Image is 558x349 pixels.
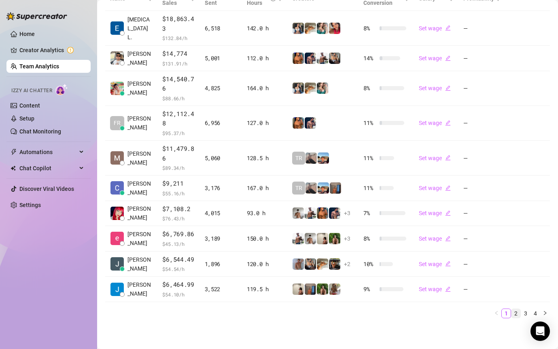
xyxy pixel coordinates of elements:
[127,149,153,167] span: [PERSON_NAME]
[317,53,328,64] img: JUSTIN
[127,114,153,132] span: [PERSON_NAME]
[318,152,329,164] img: Zach
[363,154,376,163] span: 11 %
[293,283,304,295] img: Ralphy
[531,309,540,318] a: 4
[363,24,376,33] span: 8 %
[419,261,451,267] a: Set wageedit
[419,155,451,161] a: Set wageedit
[19,146,77,159] span: Automations
[458,226,505,252] td: —
[205,209,237,218] div: 4,015
[110,151,124,165] img: Mariane Subia
[305,233,316,244] img: aussieboy_j
[458,106,505,141] td: —
[11,165,16,171] img: Chat Copilot
[306,152,317,164] img: LC
[329,207,340,219] img: Axel
[162,229,195,239] span: $6,769.86
[247,118,283,127] div: 127.0 h
[6,12,67,20] img: logo-BBDzfeDw.svg
[317,82,328,94] img: Zaddy
[127,79,153,97] span: [PERSON_NAME]
[501,309,511,318] li: 1
[363,260,376,269] span: 10 %
[419,25,451,32] a: Set wageedit
[458,11,505,46] td: —
[458,201,505,226] td: —
[110,181,124,195] img: Charmaine Javil…
[363,184,376,192] span: 11 %
[162,59,195,68] span: $ 131.91 /h
[247,154,283,163] div: 128.5 h
[110,207,124,220] img: Mary Jane Moren…
[11,87,52,95] span: Izzy AI Chatter
[162,204,195,214] span: $7,108.2
[419,210,451,216] a: Set wageedit
[19,63,59,70] a: Team Analytics
[306,182,317,194] img: LC
[305,23,316,34] img: Zac
[445,210,451,216] span: edit
[293,258,304,270] img: Joey
[127,49,153,67] span: [PERSON_NAME]
[363,118,376,127] span: 11 %
[247,209,283,218] div: 93.0 h
[305,207,316,219] img: JUSTIN
[458,176,505,201] td: —
[419,286,451,292] a: Set wageedit
[205,154,237,163] div: 5,060
[305,258,316,270] img: George
[540,309,550,318] li: Next Page
[293,23,304,34] img: Katy
[205,184,237,192] div: 3,176
[458,141,505,176] td: —
[329,283,340,295] img: Nathaniel
[110,232,124,245] img: Enrique S.
[295,154,302,163] span: TR
[511,309,521,318] li: 2
[162,240,195,248] span: $ 45.13 /h
[344,234,350,243] span: + 3
[502,309,511,318] a: 1
[363,84,376,93] span: 8 %
[127,255,153,273] span: [PERSON_NAME]
[293,233,304,244] img: JUSTIN
[110,283,124,296] img: Rupert T.
[247,54,283,63] div: 112.0 h
[445,286,451,292] span: edit
[458,252,505,277] td: —
[127,179,153,197] span: [PERSON_NAME]
[19,31,35,37] a: Home
[19,102,40,109] a: Content
[344,260,350,269] span: + 2
[293,82,304,94] img: Katy
[11,149,17,155] span: thunderbolt
[445,55,451,61] span: edit
[19,44,84,57] a: Creator Analytics exclamation-circle
[110,82,124,95] img: Aira Marie
[305,82,316,94] img: Zac
[205,54,237,63] div: 5,001
[162,164,195,172] span: $ 89.34 /h
[110,21,124,35] img: Exon Locsin
[247,234,283,243] div: 150.0 h
[419,235,451,242] a: Set wageedit
[247,285,283,294] div: 119.5 h
[162,290,195,298] span: $ 54.10 /h
[205,24,237,33] div: 6,518
[247,260,283,269] div: 120.0 h
[295,184,302,192] span: TR
[511,309,520,318] a: 2
[458,277,505,302] td: —
[344,209,350,218] span: + 3
[305,53,316,64] img: Axel
[247,84,283,93] div: 164.0 h
[521,309,530,318] a: 3
[110,51,124,65] img: Rick Gino Tarce…
[419,185,451,191] a: Set wageedit
[458,71,505,106] td: —
[363,234,376,243] span: 8 %
[127,204,153,222] span: [PERSON_NAME]
[19,115,34,122] a: Setup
